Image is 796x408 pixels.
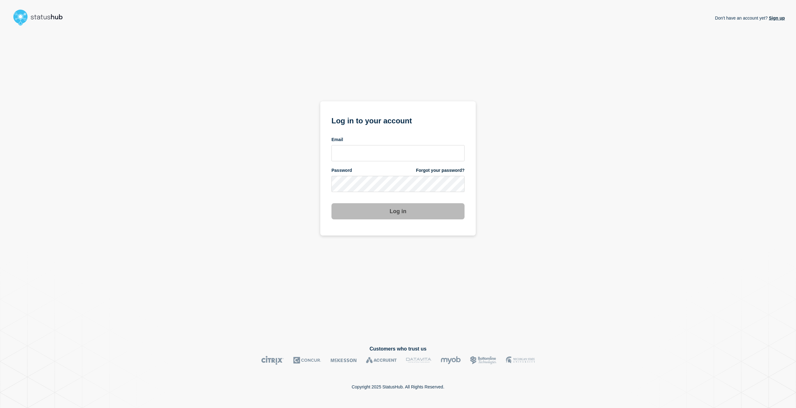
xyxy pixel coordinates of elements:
[331,356,357,365] img: McKesson logo
[352,384,444,389] p: Copyright 2025 StatusHub. All Rights Reserved.
[293,356,321,365] img: Concur logo
[366,356,397,365] img: Accruent logo
[406,356,431,365] img: DataVita logo
[11,346,785,352] h2: Customers who trust us
[768,16,785,21] a: Sign up
[331,176,465,192] input: password input
[11,7,70,27] img: StatusHub logo
[416,167,465,173] a: Forgot your password?
[331,114,465,126] h1: Log in to your account
[506,356,535,365] img: MSU logo
[331,145,465,161] input: email input
[331,137,343,143] span: Email
[261,356,284,365] img: Citrix logo
[715,11,785,25] p: Don't have an account yet?
[470,356,497,365] img: Bottomline logo
[331,167,352,173] span: Password
[331,203,465,219] button: Log in
[441,356,461,365] img: myob logo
